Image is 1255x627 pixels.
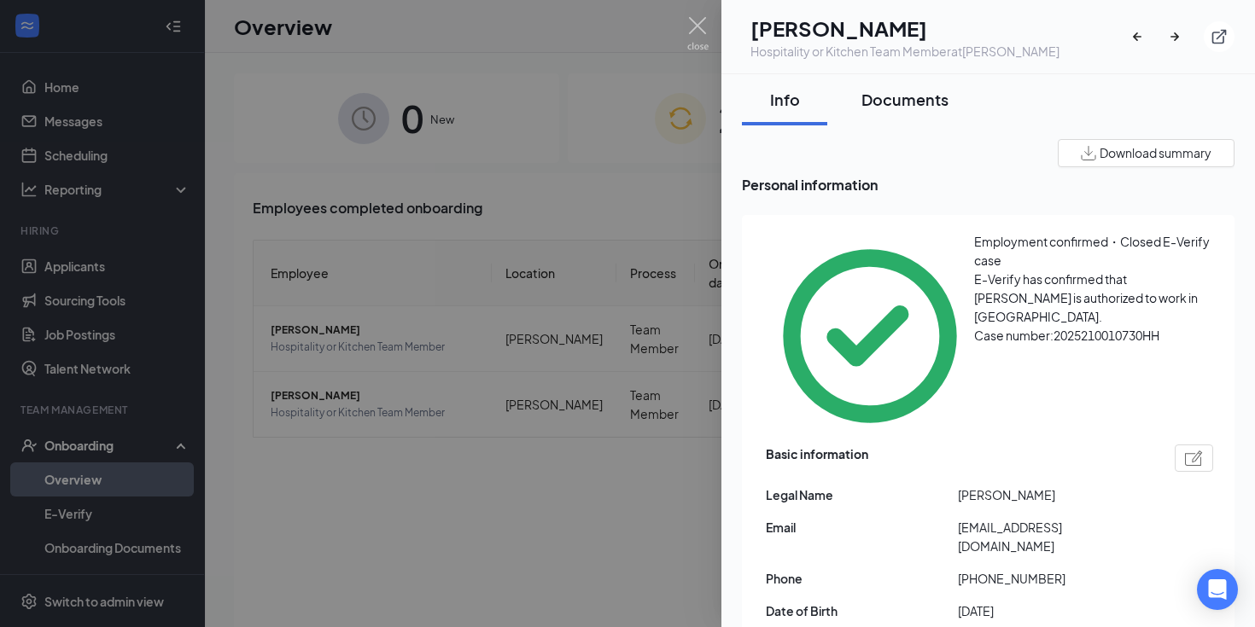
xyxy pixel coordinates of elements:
[974,234,1210,268] span: Employment confirmed・Closed E-Verify case
[958,485,1150,504] span: [PERSON_NAME]
[766,569,958,588] span: Phone
[750,14,1059,43] h1: [PERSON_NAME]
[1197,569,1238,610] div: Open Intercom Messenger
[1211,28,1228,45] svg: ExternalLink
[766,232,974,440] svg: CheckmarkCircle
[766,444,868,472] span: Basic information
[1100,144,1211,162] span: Download summary
[750,43,1059,60] div: Hospitality or Kitchen Team Member at [PERSON_NAME]
[958,518,1150,555] span: [EMAIL_ADDRESS][DOMAIN_NAME]
[1166,28,1183,45] svg: ArrowRight
[958,601,1150,620] span: [DATE]
[1166,21,1197,52] button: ArrowRight
[1204,21,1235,52] button: ExternalLink
[766,518,958,537] span: Email
[861,89,949,110] div: Documents
[1129,21,1159,52] button: ArrowLeftNew
[958,569,1150,588] span: [PHONE_NUMBER]
[766,485,958,504] span: Legal Name
[974,271,1198,324] span: E-Verify has confirmed that [PERSON_NAME] is authorized to work in [GEOGRAPHIC_DATA].
[742,174,1235,195] span: Personal information
[1058,139,1235,167] button: Download summary
[766,601,958,620] span: Date of Birth
[974,328,1159,343] span: Case number: 2025210010730HH
[1129,28,1146,45] svg: ArrowLeftNew
[759,89,810,110] div: Info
